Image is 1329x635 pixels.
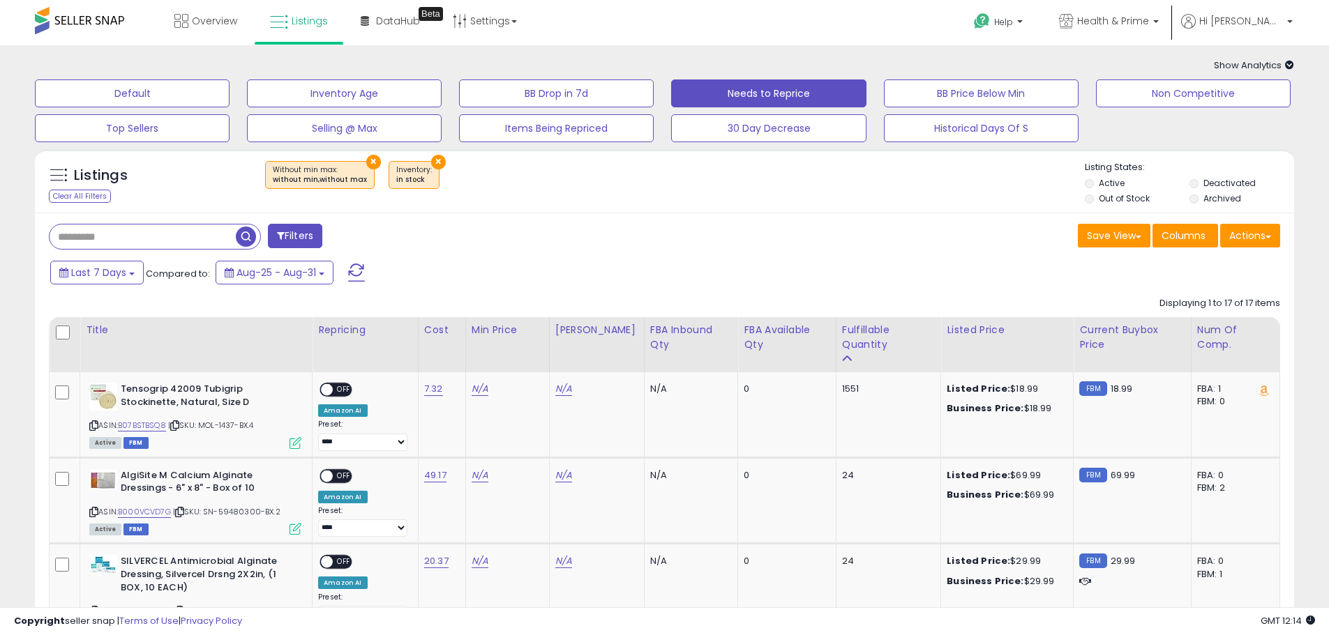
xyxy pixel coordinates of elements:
[842,555,931,567] div: 24
[1197,555,1269,567] div: FBA: 0
[1197,395,1269,408] div: FBM: 0
[318,420,407,451] div: Preset:
[947,383,1063,395] div: $18.99
[973,13,991,30] i: Get Help
[1111,468,1136,482] span: 69.99
[884,79,1079,107] button: BB Price Below Min
[119,614,179,627] a: Terms of Use
[424,323,460,337] div: Cost
[273,165,367,185] span: Without min max :
[173,506,280,517] span: | SKU: SN-59480300-BX.2
[472,323,543,337] div: Min Price
[947,575,1063,588] div: $29.99
[1197,383,1269,395] div: FBA: 1
[472,468,488,482] a: N/A
[650,323,733,352] div: FBA inbound Qty
[650,383,728,395] div: N/A
[89,523,121,535] span: All listings currently available for purchase on Amazon
[89,383,301,447] div: ASIN:
[1079,323,1185,352] div: Current Buybox Price
[424,468,446,482] a: 49.17
[71,266,126,280] span: Last 7 Days
[947,401,1023,415] b: Business Price:
[947,554,1010,567] b: Listed Price:
[555,468,572,482] a: N/A
[1181,14,1293,45] a: Hi [PERSON_NAME]
[842,323,936,352] div: Fulfillable Quantity
[555,382,572,396] a: N/A
[1085,161,1294,174] p: Listing States:
[1197,323,1274,352] div: Num of Comp.
[1197,469,1269,482] div: FBA: 0
[419,7,443,21] div: Tooltip anchor
[273,175,367,185] div: without min,without max
[123,523,149,535] span: FBM
[1214,59,1294,72] span: Show Analytics
[963,2,1037,45] a: Help
[89,383,117,411] img: 41+jB0PTMBS._SL40_.jpg
[744,323,829,352] div: FBA Available Qty
[121,555,290,597] b: SILVERCEL Antimicrobial Alginate Dressing, Silvercel Drsng 2X2in, (1 BOX, 10 EACH)
[333,384,355,396] span: OFF
[121,469,290,498] b: AlgiSite M Calcium Alginate Dressings - 6" x 8" - Box of 10
[118,506,171,518] a: B000VCVD7G
[1096,79,1291,107] button: Non Competitive
[1261,614,1315,627] span: 2025-09-9 12:14 GMT
[472,554,488,568] a: N/A
[671,79,866,107] button: Needs to Reprice
[292,14,328,28] span: Listings
[424,554,449,568] a: 20.37
[1199,14,1283,28] span: Hi [PERSON_NAME]
[459,114,654,142] button: Items Being Repriced
[744,555,825,567] div: 0
[49,190,111,203] div: Clear All Filters
[216,261,333,284] button: Aug-25 - Aug-31
[318,491,367,503] div: Amazon AI
[459,79,654,107] button: BB Drop in 7d
[424,382,443,396] a: 7.32
[318,404,367,417] div: Amazon AI
[1079,381,1106,396] small: FBM
[89,469,301,534] div: ASIN:
[884,114,1079,142] button: Historical Days Of S
[947,555,1063,567] div: $29.99
[35,79,230,107] button: Default
[1099,192,1150,204] label: Out of Stock
[236,266,316,280] span: Aug-25 - Aug-31
[1197,568,1269,581] div: FBM: 1
[671,114,866,142] button: 30 Day Decrease
[472,382,488,396] a: N/A
[842,469,931,482] div: 24
[396,165,432,185] span: Inventory :
[947,468,1010,482] b: Listed Price:
[947,488,1023,501] b: Business Price:
[333,470,355,482] span: OFF
[1162,229,1206,243] span: Columns
[994,16,1013,28] span: Help
[89,437,121,449] span: All listings currently available for purchase on Amazon
[744,469,825,482] div: 0
[396,175,432,185] div: in stock
[318,592,407,624] div: Preset:
[1203,192,1241,204] label: Archived
[50,261,144,284] button: Last 7 Days
[168,420,253,431] span: | SKU: MOL-1437-BX.4
[1111,382,1133,395] span: 18.99
[1079,468,1106,482] small: FBM
[181,614,242,627] a: Privacy Policy
[123,437,149,449] span: FBM
[1078,224,1150,247] button: Save View
[947,469,1063,482] div: $69.99
[1159,297,1280,310] div: Displaying 1 to 17 of 17 items
[744,383,825,395] div: 0
[1077,14,1149,28] span: Health & Prime
[947,489,1063,501] div: $69.99
[14,614,65,627] strong: Copyright
[555,323,638,337] div: [PERSON_NAME]
[555,554,572,568] a: N/A
[1079,553,1106,568] small: FBM
[1203,177,1256,189] label: Deactivated
[431,155,446,169] button: ×
[14,615,242,628] div: seller snap | |
[1111,554,1136,567] span: 29.99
